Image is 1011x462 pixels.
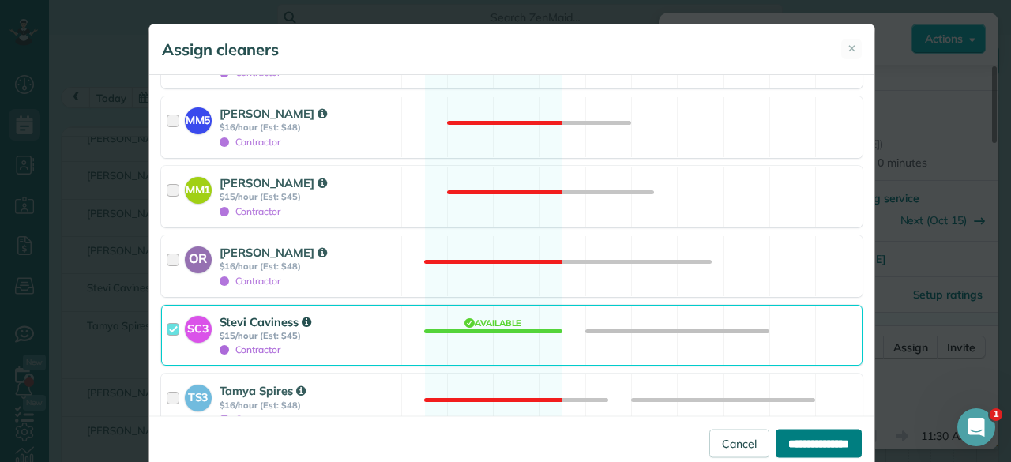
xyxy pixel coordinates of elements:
strong: $16/hour (Est: $48) [220,261,397,272]
span: Contractor [220,205,281,217]
span: Contractor [220,413,281,425]
strong: [PERSON_NAME] [220,175,327,190]
span: Contractor [220,275,281,287]
strong: Tamya Spires [220,383,306,398]
strong: $15/hour (Est: $45) [220,330,397,341]
span: ✕ [848,41,856,56]
strong: MM1 [185,177,212,198]
strong: $16/hour (Est: $48) [220,122,397,133]
strong: $16/hour (Est: $48) [220,400,397,411]
span: Contractor [220,66,281,78]
strong: TS3 [185,385,212,406]
strong: [PERSON_NAME] [220,245,327,260]
strong: $15/hour (Est: $45) [220,191,397,202]
span: Contractor [220,344,281,355]
iframe: Intercom live chat [957,408,995,446]
span: 1 [990,408,1002,421]
strong: [PERSON_NAME] [220,106,327,121]
strong: SC3 [185,316,212,337]
strong: Stevi Caviness [220,314,311,329]
h5: Assign cleaners [162,39,279,61]
a: Cancel [709,429,769,457]
strong: OR [185,246,212,269]
span: Contractor [220,136,281,148]
strong: MM5 [185,107,212,129]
